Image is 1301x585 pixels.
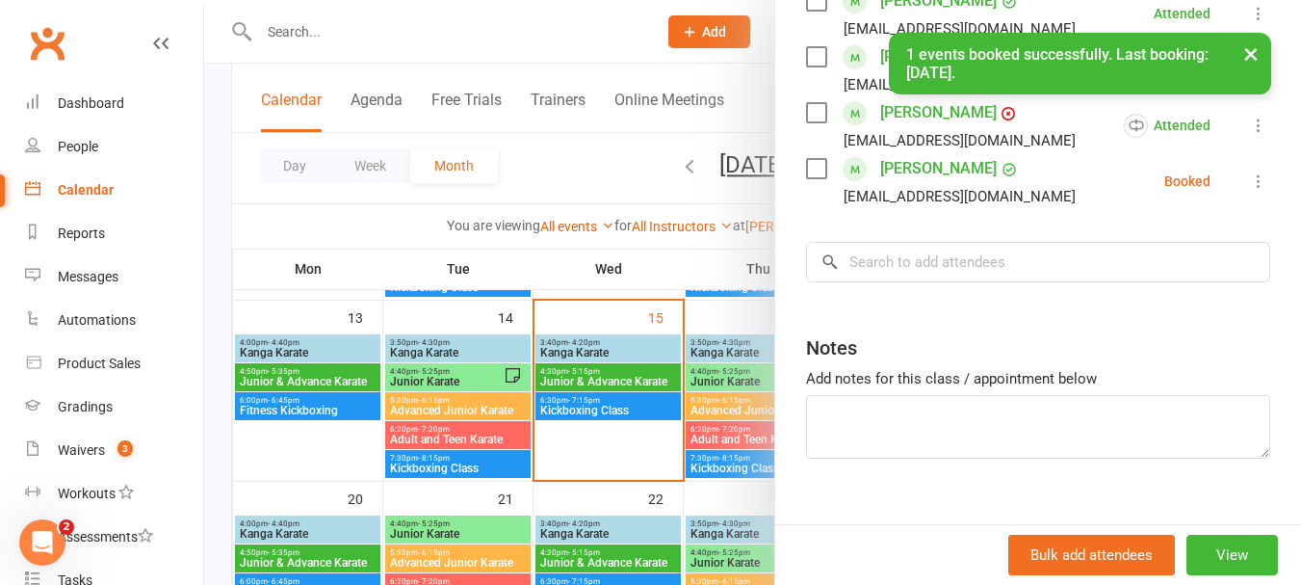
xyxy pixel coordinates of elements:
a: Messages [25,255,203,299]
a: Clubworx [23,19,71,67]
div: [EMAIL_ADDRESS][DOMAIN_NAME] [844,16,1076,41]
div: Attended [1154,7,1210,20]
div: People [58,139,98,154]
div: Notes [806,334,857,361]
a: Gradings [25,386,203,429]
div: Assessments [58,529,153,545]
div: Waivers [58,442,105,458]
button: × [1234,33,1268,74]
div: Add notes for this class / appointment below [806,367,1270,390]
span: 3 [117,440,133,457]
div: Attended [1124,114,1210,138]
a: People [25,125,203,169]
a: Reports [25,212,203,255]
div: [EMAIL_ADDRESS][DOMAIN_NAME] [844,128,1076,153]
button: View [1186,535,1278,575]
a: Assessments [25,516,203,559]
div: Reports [58,226,105,241]
span: 2 [59,519,74,535]
div: Dashboard [58,95,124,111]
a: Dashboard [25,82,203,125]
a: Calendar [25,169,203,212]
iframe: Intercom live chat [19,519,65,566]
a: Workouts [25,472,203,516]
input: Search to add attendees [806,242,1270,282]
div: Product Sales [58,356,141,371]
div: Messages [58,269,118,284]
a: Product Sales [25,342,203,386]
div: Calendar [58,182,114,198]
a: [PERSON_NAME] [880,97,997,128]
div: Automations [58,312,136,328]
div: Booked [1164,174,1210,188]
a: [PERSON_NAME] [880,153,997,184]
div: Workouts [58,486,116,501]
a: Waivers 3 [25,429,203,472]
a: Automations [25,299,203,342]
div: 1 events booked successfully. Last booking: [DATE]. [889,33,1272,94]
button: Bulk add attendees [1008,535,1175,575]
div: [EMAIL_ADDRESS][DOMAIN_NAME] [844,184,1076,209]
div: Gradings [58,399,113,414]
